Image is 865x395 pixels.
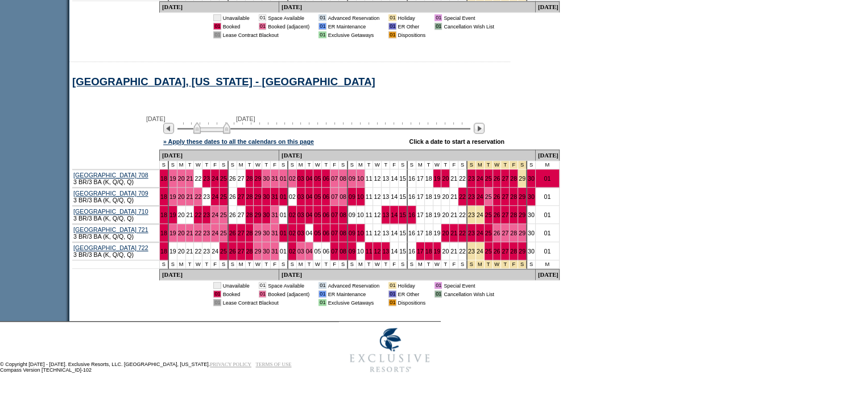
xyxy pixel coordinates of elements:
[212,230,218,236] a: 24
[160,248,167,255] a: 18
[417,248,424,255] a: 17
[187,193,193,200] a: 21
[331,193,338,200] a: 07
[425,211,432,218] a: 18
[246,211,253,218] a: 28
[238,193,245,200] a: 27
[213,31,221,38] td: 01
[502,193,508,200] a: 27
[519,193,525,200] a: 29
[246,230,253,236] a: 28
[246,161,254,169] td: T
[331,211,338,218] a: 07
[477,175,483,182] a: 24
[510,193,517,200] a: 28
[306,175,313,182] a: 04
[348,161,357,169] td: S
[391,248,398,255] a: 14
[399,211,406,218] a: 15
[388,14,396,21] td: 01
[160,230,167,236] a: 18
[528,248,535,255] a: 30
[203,175,210,182] a: 23
[314,193,321,200] a: 05
[477,230,483,236] a: 24
[213,14,221,21] td: 01
[374,175,380,182] a: 12
[229,248,236,255] a: 26
[399,248,406,255] a: 15
[340,248,346,255] a: 08
[160,161,169,169] td: S
[408,230,415,236] a: 16
[246,175,253,182] a: 28
[366,248,373,255] a: 11
[306,193,313,200] a: 04
[160,1,279,13] td: [DATE]
[212,248,218,255] a: 24
[203,230,210,236] a: 23
[399,230,406,236] a: 15
[314,175,321,182] a: 05
[186,161,194,169] td: T
[163,123,174,134] img: Previous
[468,211,475,218] a: 23
[502,248,508,255] a: 27
[459,230,466,236] a: 22
[391,230,398,236] a: 14
[434,230,441,236] a: 19
[254,161,262,169] td: W
[177,161,186,169] td: M
[349,211,355,218] a: 09
[223,23,250,30] td: Booked
[203,193,210,200] a: 23
[485,230,492,236] a: 25
[229,193,236,200] a: 26
[73,208,148,215] a: [GEOGRAPHIC_DATA] 710
[468,230,475,236] a: 23
[187,230,193,236] a: 21
[246,193,253,200] a: 28
[434,248,441,255] a: 19
[289,230,296,236] a: 02
[502,211,508,218] a: 27
[349,193,355,200] a: 09
[474,123,485,134] img: Next
[229,161,237,169] td: S
[339,322,441,379] img: Exclusive Resorts
[510,248,517,255] a: 28
[73,190,148,197] a: [GEOGRAPHIC_DATA] 709
[434,175,441,182] a: 19
[366,193,373,200] a: 11
[280,175,287,182] a: 01
[229,211,236,218] a: 26
[202,161,211,169] td: T
[388,23,396,30] td: 01
[187,175,193,182] a: 21
[485,193,492,200] a: 25
[259,23,266,30] td: 01
[288,161,297,169] td: S
[256,361,292,367] a: TERMS OF USE
[390,161,399,169] td: F
[339,161,348,169] td: S
[417,211,424,218] a: 17
[254,230,261,236] a: 29
[494,211,500,218] a: 26
[417,230,424,236] a: 17
[169,248,176,255] a: 19
[246,248,253,255] a: 28
[510,211,517,218] a: 28
[210,361,251,367] a: PRIVACY POLICY
[485,248,492,255] a: 25
[220,230,227,236] a: 25
[399,175,406,182] a: 15
[366,211,373,218] a: 11
[262,161,271,169] td: T
[434,23,442,30] td: 01
[223,31,309,38] td: Lease Contract Blackout
[220,193,227,200] a: 25
[322,193,329,200] a: 06
[485,175,492,182] a: 25
[374,193,380,200] a: 12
